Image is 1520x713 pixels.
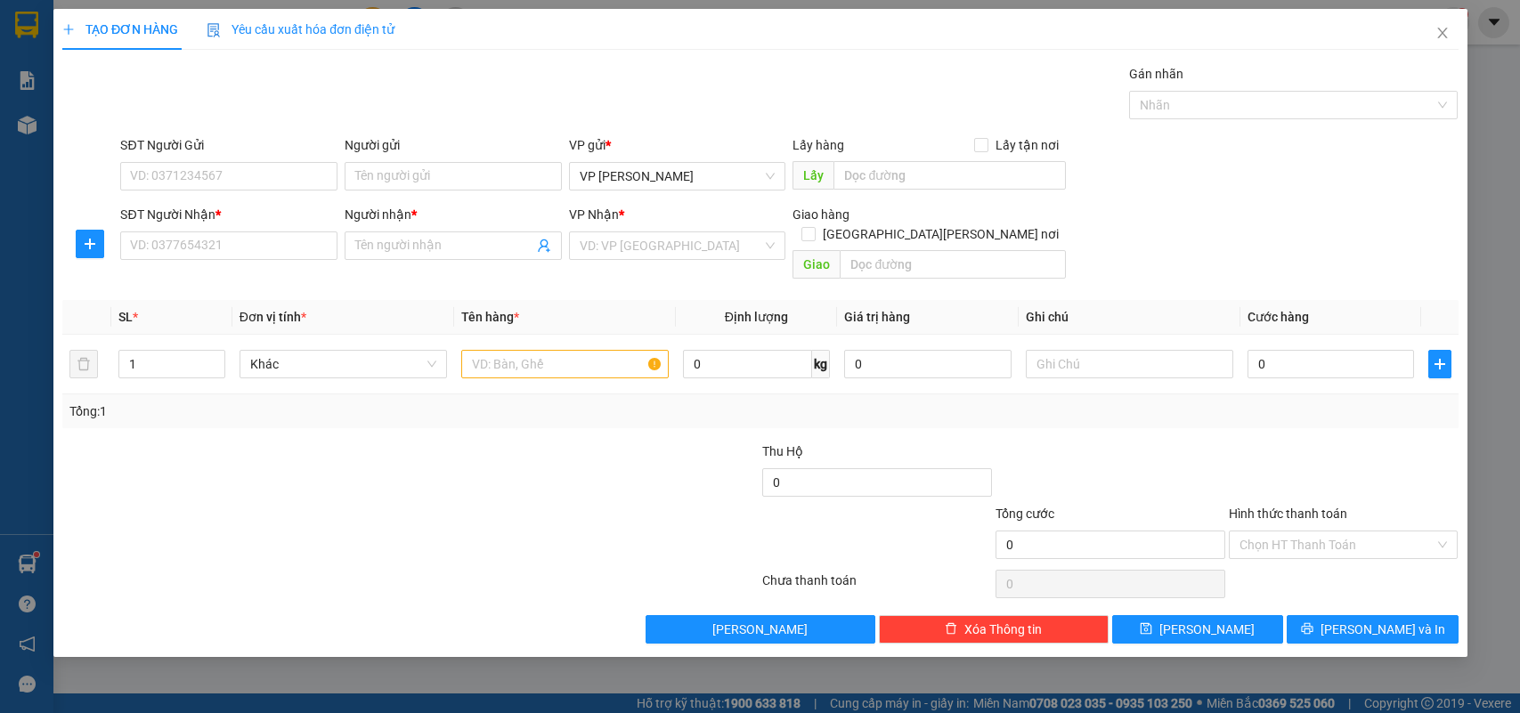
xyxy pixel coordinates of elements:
[816,224,1066,244] span: [GEOGRAPHIC_DATA][PERSON_NAME] nơi
[250,351,436,377] span: Khác
[646,615,875,644] button: [PERSON_NAME]
[461,310,519,324] span: Tên hàng
[69,401,588,421] div: Tổng: 1
[793,250,840,279] span: Giao
[1321,620,1445,639] span: [PERSON_NAME] và In
[1018,300,1240,335] th: Ghi chú
[345,205,562,224] div: Người nhận
[1025,350,1232,378] input: Ghi Chú
[844,310,910,324] span: Giá trị hàng
[75,230,103,258] button: plus
[1228,506,1346,521] label: Hình thức thanh toán
[995,506,1053,521] span: Tổng cước
[1428,350,1451,378] button: plus
[760,571,994,602] div: Chưa thanh toán
[793,207,849,222] span: Giao hàng
[964,620,1042,639] span: Xóa Thông tin
[1287,615,1458,644] button: printer[PERSON_NAME] và In
[1129,67,1183,81] label: Gán nhãn
[120,205,337,224] div: SĐT Người Nhận
[833,161,1066,190] input: Dọc đường
[1111,615,1282,644] button: save[PERSON_NAME]
[207,23,221,37] img: icon
[712,620,808,639] span: [PERSON_NAME]
[345,135,562,155] div: Người gửi
[62,22,178,36] span: TẠO ĐƠN HÀNG
[1417,9,1467,59] button: Close
[537,239,551,253] span: user-add
[793,161,833,190] span: Lấy
[69,350,98,378] button: delete
[569,207,619,222] span: VP Nhận
[844,350,1012,378] input: 0
[1247,310,1308,324] span: Cước hàng
[812,350,830,378] span: kg
[120,135,337,155] div: SĐT Người Gửi
[118,310,133,324] span: SL
[878,615,1108,644] button: deleteXóa Thông tin
[840,250,1066,279] input: Dọc đường
[240,310,306,324] span: Đơn vị tính
[1435,26,1449,40] span: close
[62,23,75,36] span: plus
[1429,357,1450,371] span: plus
[1140,622,1152,636] span: save
[461,350,669,378] input: VD: Bàn, Ghế
[1159,620,1255,639] span: [PERSON_NAME]
[988,135,1066,155] span: Lấy tận nơi
[1301,622,1313,636] span: printer
[725,310,788,324] span: Định lượng
[761,444,802,458] span: Thu Hộ
[793,138,844,152] span: Lấy hàng
[945,622,957,636] span: delete
[580,163,776,190] span: VP Bạc Liêu
[76,237,102,251] span: plus
[569,135,786,155] div: VP gửi
[207,22,394,36] span: Yêu cầu xuất hóa đơn điện tử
